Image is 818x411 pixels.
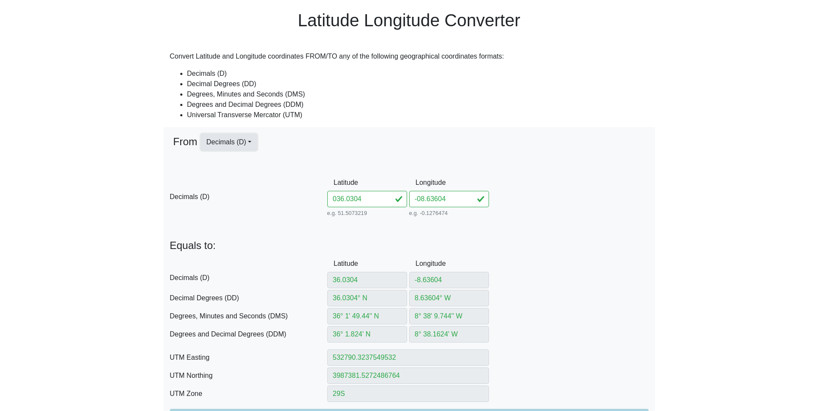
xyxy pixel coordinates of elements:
[327,209,407,217] small: e.g. 51.5073219
[187,110,649,120] li: Universal Transverse Mercator (UTM)
[187,68,649,79] li: Decimals (D)
[201,134,257,150] button: Decimals (D)
[170,293,327,303] span: Decimal Degrees (DD)
[187,79,649,89] li: Decimal Degrees (DD)
[173,134,197,171] span: From
[327,255,354,272] label: Latitude
[163,349,327,366] label: UTM Easting
[170,51,649,62] p: Convert Latitude and Longitude coordinates FROM/TO any of the following geographical coordinates ...
[409,255,436,272] label: Longitude
[170,311,327,321] span: Degrees, Minutes and Seconds (DMS)
[187,100,649,110] li: Degrees and Decimal Degrees (DDM)
[409,209,489,217] small: e.g. -0.1276474
[163,367,327,384] label: UTM Northing
[170,192,327,202] span: Decimals (D)
[163,386,327,402] label: UTM Zone
[327,174,354,191] label: Latitude
[187,89,649,100] li: Degrees, Minutes and Seconds (DMS)
[409,174,436,191] label: Longitude
[170,273,327,283] span: Decimals (D)
[170,240,649,252] p: Equals to:
[170,329,327,339] span: Degrees and Decimal Degrees (DDM)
